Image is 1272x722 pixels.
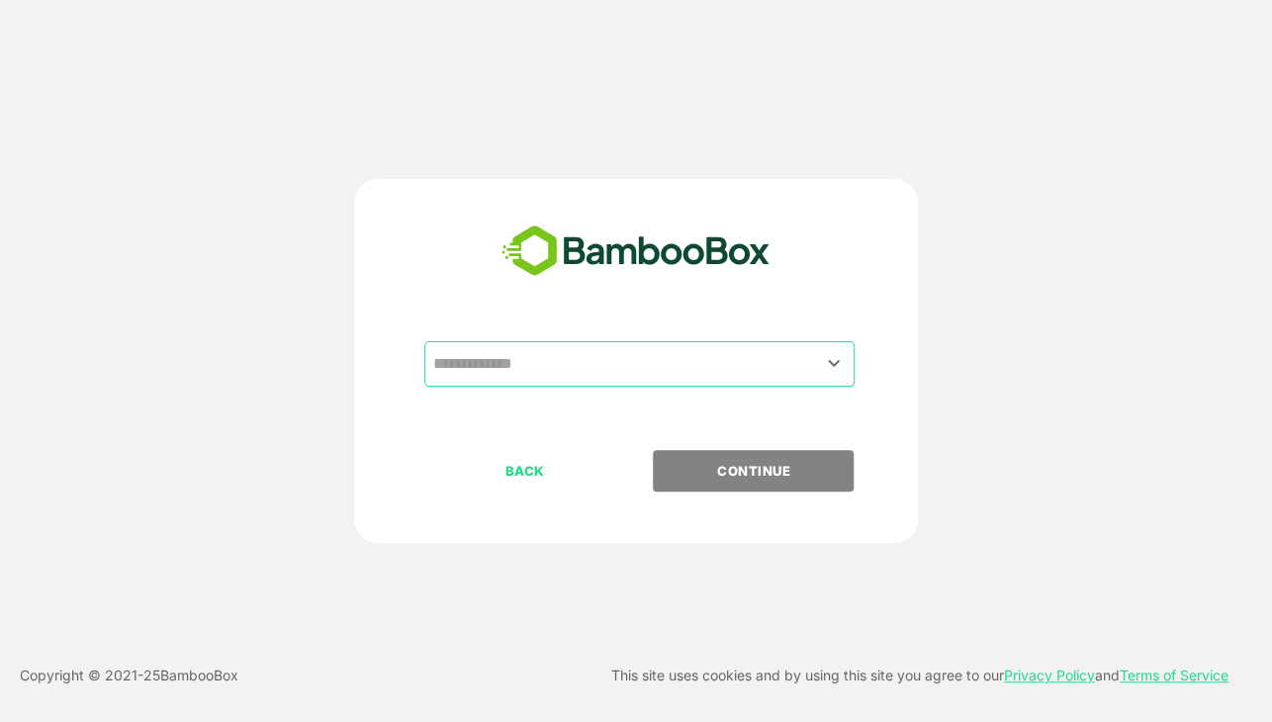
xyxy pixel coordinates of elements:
button: Open [821,350,848,377]
button: BACK [424,450,625,492]
p: BACK [426,460,624,482]
img: bamboobox [491,219,780,284]
button: CONTINUE [653,450,854,492]
p: Copyright © 2021- 25 BambooBox [20,664,238,687]
p: This site uses cookies and by using this site you agree to our and [611,664,1228,687]
a: Privacy Policy [1004,667,1095,683]
a: Terms of Service [1120,667,1228,683]
p: CONTINUE [655,460,853,482]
